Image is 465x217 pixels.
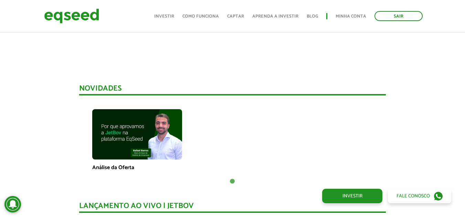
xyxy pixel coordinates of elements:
img: maxresdefault.jpg [92,109,182,160]
button: 1 of 1 [229,178,236,185]
a: Sair [374,11,423,21]
a: Blog [307,14,318,19]
p: Análise da Oferta [92,164,182,171]
a: Investir [154,14,174,19]
img: EqSeed [44,7,99,25]
a: Captar [227,14,244,19]
div: Novidades [79,85,386,95]
a: Como funciona [182,14,219,19]
a: Aprenda a investir [252,14,298,19]
a: Investir [322,189,382,203]
a: Fale conosco [388,189,451,203]
div: Lançamento ao vivo | JetBov [79,202,386,213]
a: Minha conta [336,14,366,19]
